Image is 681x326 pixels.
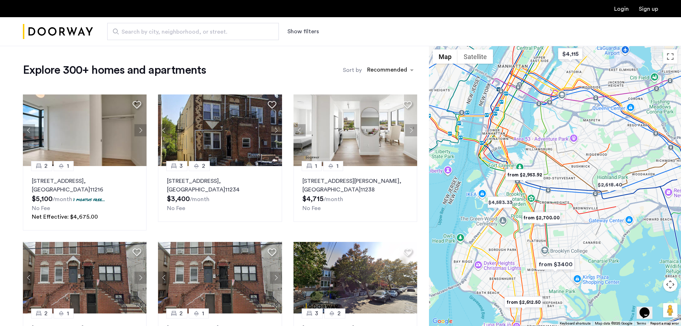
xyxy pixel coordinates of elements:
[293,94,418,166] img: 2016_638666715889771230.jpeg
[167,177,273,194] p: [STREET_ADDRESS] 11234
[293,166,417,222] a: 11[STREET_ADDRESS][PERSON_NAME], [GEOGRAPHIC_DATA]11238No Fee
[533,256,577,272] div: from $3400
[324,196,343,202] sub: /month
[315,162,317,170] span: 1
[158,272,170,284] button: Previous apartment
[293,242,418,313] img: dc6efc1f-24ba-4395-9182-45437e21be9a_638882120050713957.png
[122,28,259,36] span: Search by city, neighborhood, or street.
[53,196,72,202] sub: /month
[502,294,546,310] div: from $2,612.50
[287,27,319,36] button: Show or hide filters
[663,49,677,64] button: Toggle fullscreen view
[158,242,282,313] img: 2016_638484664599997863.jpeg
[458,49,493,64] button: Show satellite imagery
[23,94,147,166] img: 2016_638673975962267132.jpeg
[202,162,205,170] span: 2
[134,124,147,136] button: Next apartment
[637,321,646,326] a: Terms (opens in new tab)
[364,64,417,77] ng-select: sort-apartment
[23,166,147,230] a: 21[STREET_ADDRESS], [GEOGRAPHIC_DATA]112161 months free...No FeeNet Effective: $4,675.00
[23,63,206,77] h1: Explore 300+ homes and apartments
[595,322,632,325] span: Map data ©2025 Google
[270,272,282,284] button: Next apartment
[23,18,93,45] img: logo
[366,65,407,76] div: Recommended
[202,309,204,318] span: 1
[293,124,306,136] button: Previous apartment
[302,195,324,203] span: $4,715
[158,166,282,222] a: 32[STREET_ADDRESS], [GEOGRAPHIC_DATA]11234No Fee
[433,49,458,64] button: Show street map
[594,177,625,193] div: $2,618.40
[67,309,69,318] span: 1
[190,196,209,202] sub: /month
[555,46,586,62] div: $4,115
[405,124,417,136] button: Next apartment
[179,162,183,170] span: 3
[32,177,138,194] p: [STREET_ADDRESS] 11216
[32,195,53,203] span: $5,100
[23,242,147,313] img: 2016_638484664599997863.jpeg
[336,162,339,170] span: 1
[337,309,341,318] span: 2
[614,6,629,12] a: Login
[23,124,35,136] button: Previous apartment
[639,6,658,12] a: Registration
[560,321,591,326] button: Keyboard shortcuts
[167,205,185,211] span: No Fee
[503,167,547,183] div: from $2,953.92
[315,309,318,318] span: 3
[134,272,147,284] button: Next apartment
[73,196,105,203] p: 1 months free...
[23,18,93,45] a: Cazamio Logo
[67,162,69,170] span: 1
[302,205,321,211] span: No Fee
[485,194,515,210] div: $4,583.33
[431,317,454,326] a: Open this area in Google Maps (opens a new window)
[663,277,677,292] button: Map camera controls
[167,195,190,203] span: $3,400
[158,94,282,166] img: 2016_638484540295233130.jpeg
[44,309,48,318] span: 2
[179,309,183,318] span: 2
[32,214,98,220] span: Net Effective: $4,675.00
[663,303,677,317] button: Drag Pegman onto the map to open Street View
[158,124,170,136] button: Previous apartment
[23,272,35,284] button: Previous apartment
[650,321,679,326] a: Report a map error
[32,205,50,211] span: No Fee
[302,177,408,194] p: [STREET_ADDRESS][PERSON_NAME] 11238
[343,66,362,74] label: Sort by
[44,162,48,170] span: 2
[431,317,454,326] img: Google
[107,23,279,40] input: Apartment Search
[270,124,282,136] button: Next apartment
[519,210,563,226] div: from $2,700.00
[637,297,660,319] iframe: chat widget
